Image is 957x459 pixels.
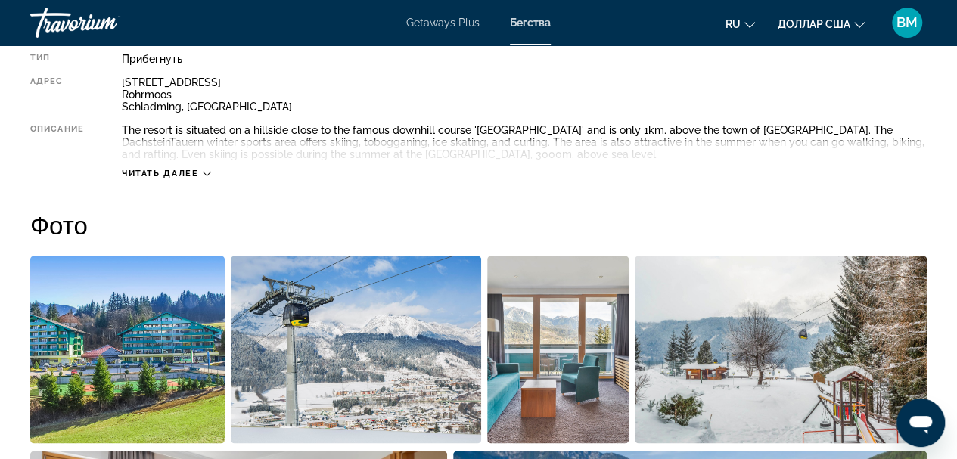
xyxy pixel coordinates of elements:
[887,7,927,39] button: Меню пользователя
[122,124,927,160] div: The resort is situated on a hillside close to the famous downhill course '[GEOGRAPHIC_DATA]' and ...
[231,255,482,444] button: Open full-screen image slider
[122,168,211,179] button: Читать далее
[30,76,84,113] div: Адрес
[726,18,741,30] font: ru
[30,124,84,160] div: Описание
[635,255,927,444] button: Open full-screen image slider
[896,14,918,30] font: ВМ
[778,18,850,30] font: доллар США
[487,255,629,444] button: Open full-screen image slider
[406,17,480,29] a: Getaways Plus
[778,13,865,35] button: Изменить валюту
[30,255,225,444] button: Open full-screen image slider
[122,53,927,65] div: Прибегнуть
[30,3,182,42] a: Травориум
[726,13,755,35] button: Изменить язык
[510,17,551,29] a: Бегства
[122,76,927,113] div: [STREET_ADDRESS] Rohrmoos Schladming, [GEOGRAPHIC_DATA]
[30,53,84,65] div: Тип
[122,169,199,178] span: Читать далее
[30,209,927,240] h2: Фото
[896,399,945,447] iframe: Кнопка запуска окна обмена сообщениями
